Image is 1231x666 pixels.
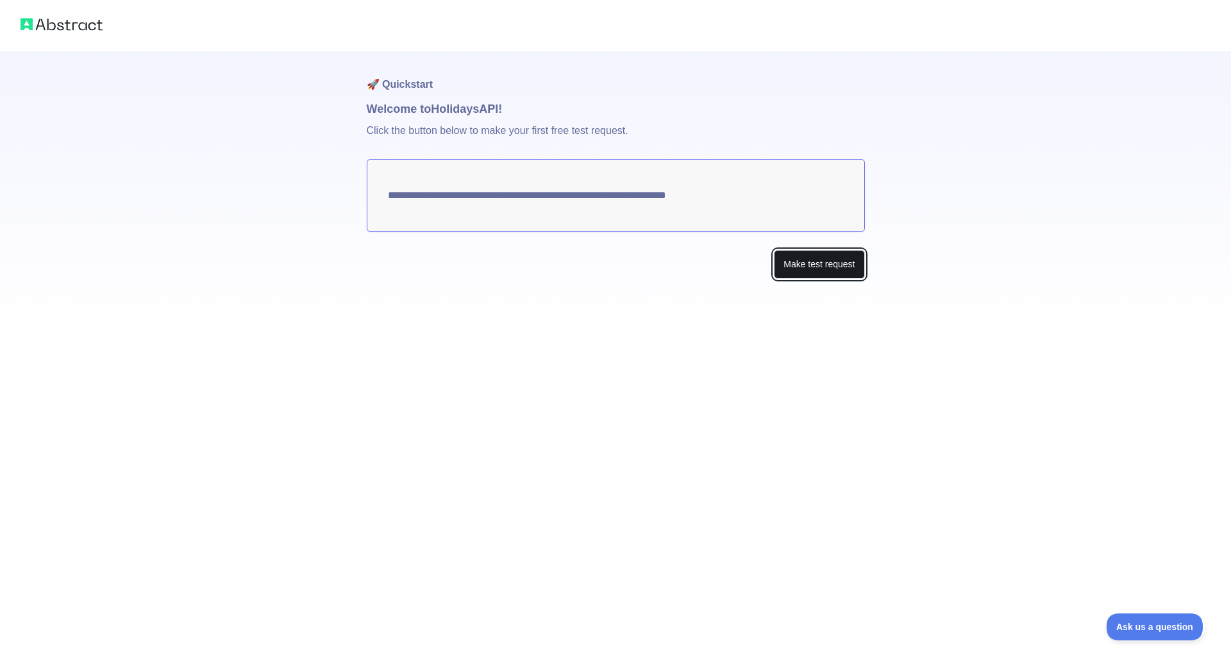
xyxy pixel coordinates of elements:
p: Click the button below to make your first free test request. [367,118,865,159]
img: Abstract logo [21,15,103,33]
h1: Welcome to Holidays API! [367,100,865,118]
h1: 🚀 Quickstart [367,51,865,100]
iframe: Toggle Customer Support [1107,613,1205,640]
button: Make test request [774,250,864,279]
